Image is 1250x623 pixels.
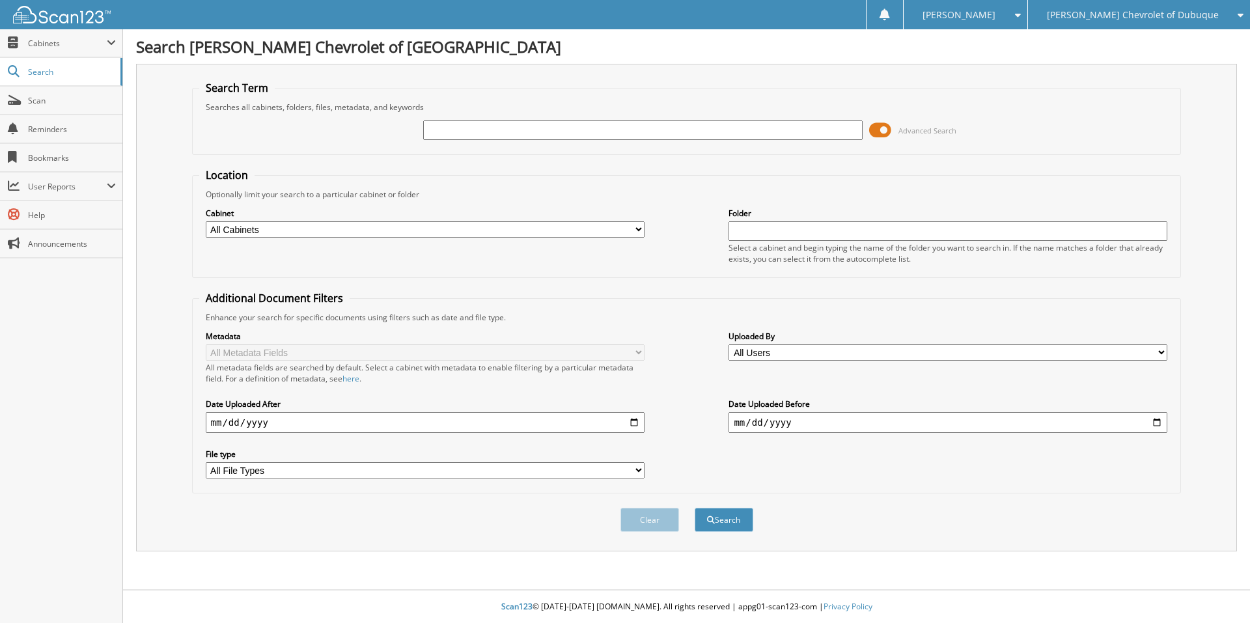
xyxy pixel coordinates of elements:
[206,362,645,384] div: All metadata fields are searched by default. Select a cabinet with metadata to enable filtering b...
[729,398,1167,409] label: Date Uploaded Before
[729,412,1167,433] input: end
[28,38,107,49] span: Cabinets
[199,102,1174,113] div: Searches all cabinets, folders, files, metadata, and keywords
[501,601,533,612] span: Scan123
[123,591,1250,623] div: © [DATE]-[DATE] [DOMAIN_NAME]. All rights reserved | appg01-scan123-com |
[199,168,255,182] legend: Location
[28,238,116,249] span: Announcements
[28,152,116,163] span: Bookmarks
[28,210,116,221] span: Help
[206,208,645,219] label: Cabinet
[824,601,872,612] a: Privacy Policy
[1047,11,1219,19] span: [PERSON_NAME] Chevrolet of Dubuque
[695,508,753,532] button: Search
[206,331,645,342] label: Metadata
[923,11,995,19] span: [PERSON_NAME]
[28,66,114,77] span: Search
[620,508,679,532] button: Clear
[342,373,359,384] a: here
[206,412,645,433] input: start
[898,126,956,135] span: Advanced Search
[199,291,350,305] legend: Additional Document Filters
[729,242,1167,264] div: Select a cabinet and begin typing the name of the folder you want to search in. If the name match...
[28,124,116,135] span: Reminders
[136,36,1237,57] h1: Search [PERSON_NAME] Chevrolet of [GEOGRAPHIC_DATA]
[13,6,111,23] img: scan123-logo-white.svg
[729,331,1167,342] label: Uploaded By
[199,312,1174,323] div: Enhance your search for specific documents using filters such as date and file type.
[206,449,645,460] label: File type
[1185,561,1250,623] iframe: Chat Widget
[28,181,107,192] span: User Reports
[199,81,275,95] legend: Search Term
[206,398,645,409] label: Date Uploaded After
[28,95,116,106] span: Scan
[729,208,1167,219] label: Folder
[199,189,1174,200] div: Optionally limit your search to a particular cabinet or folder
